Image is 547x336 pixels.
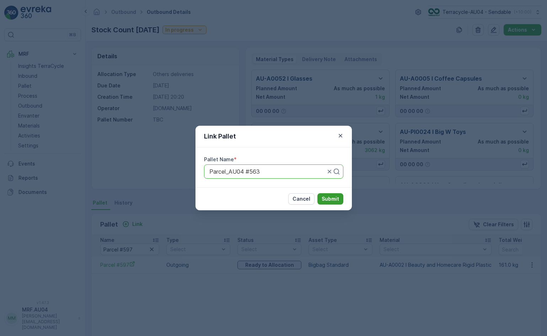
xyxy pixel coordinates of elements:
button: Cancel [288,193,315,205]
button: Submit [317,193,343,205]
p: Cancel [293,195,310,202]
p: Link Pallet [204,131,236,141]
p: Submit [322,195,339,202]
label: Pallet Name [204,156,234,162]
